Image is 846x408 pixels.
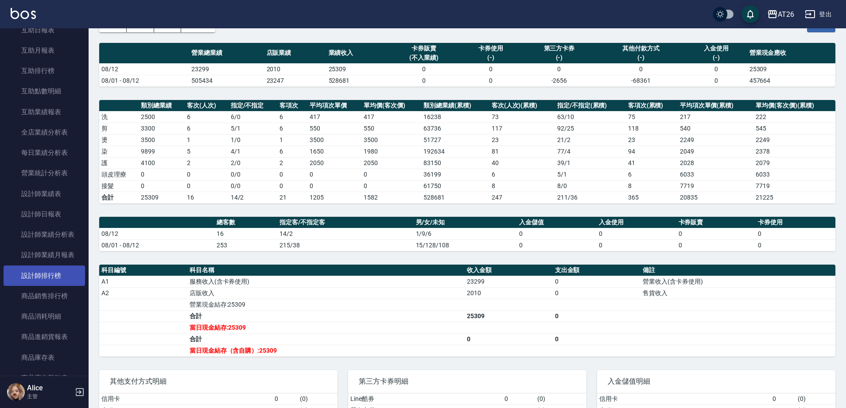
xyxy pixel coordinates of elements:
td: 2010 [264,63,326,75]
th: 卡券販賣 [676,217,756,228]
td: 服務收入(含卡券使用) [187,276,465,287]
td: 0 / 0 [229,169,278,180]
td: 365 [626,192,678,203]
td: 40 [489,157,555,169]
td: 信用卡 [99,393,272,405]
td: 燙 [99,134,139,146]
th: 男/女/未知 [414,217,517,228]
td: 92 / 25 [555,123,626,134]
td: 0 [553,310,641,322]
a: 商品消耗明細 [4,306,85,327]
td: 0 [517,228,597,239]
td: 護 [99,157,139,169]
td: 合計 [187,333,465,345]
td: 1980 [361,146,421,157]
td: 2010 [465,287,553,299]
td: ( 0 ) [535,393,586,405]
td: 08/01 - 08/12 [99,239,214,251]
td: A1 [99,276,187,287]
th: 業績收入 [326,43,388,64]
th: 平均項次單價 [307,100,361,112]
td: 2249 [678,134,754,146]
td: 550 [307,123,361,134]
td: 528681 [421,192,489,203]
button: AT26 [764,5,798,23]
a: 設計師業績分析表 [4,224,85,245]
a: 設計師排行榜 [4,266,85,286]
p: 主管 [27,393,72,400]
td: 6 [185,111,229,123]
td: -2656 [522,75,597,86]
td: 94 [626,146,678,157]
td: 222 [753,111,835,123]
th: 科目名稱 [187,265,465,276]
td: 接髮 [99,180,139,192]
td: 16238 [421,111,489,123]
h5: Alice [27,384,72,393]
span: 其他支付方式明細 [110,377,327,386]
td: 0 [756,228,835,239]
td: 6033 [753,169,835,180]
td: 6 / 0 [229,111,278,123]
th: 客項次 [277,100,307,112]
table: a dense table [99,265,835,357]
td: 6033 [678,169,754,180]
td: 售貨收入 [640,287,835,299]
img: Logo [11,8,36,19]
th: 科目編號 [99,265,187,276]
td: ( 0 ) [298,393,338,405]
td: 2378 [753,146,835,157]
td: 215/38 [277,239,414,251]
th: 單均價(客次價)(累積) [753,100,835,112]
td: 1650 [307,146,361,157]
td: 6 [626,169,678,180]
td: 0 [361,169,421,180]
td: 0 [139,169,185,180]
td: 61750 [421,180,489,192]
td: 0 [597,239,676,251]
td: 21225 [753,192,835,203]
td: 2049 [678,146,754,157]
td: 0 [676,228,756,239]
td: 0 [185,180,229,192]
td: 23247 [264,75,326,86]
td: 457664 [747,75,835,86]
td: 6 [277,146,307,157]
td: 營業現金結存:25309 [187,299,465,310]
td: 0 [277,180,307,192]
td: 當日現金結存（含自購）:25309 [187,345,465,356]
td: 16 [214,228,277,239]
td: 540 [678,123,754,134]
td: 8 [626,180,678,192]
a: 互助點數明細 [4,81,85,101]
th: 平均項次單價(累積) [678,100,754,112]
td: 7719 [753,180,835,192]
td: 23 [489,134,555,146]
td: ( 0 ) [796,393,835,405]
th: 營業現金應收 [747,43,835,64]
td: 211/36 [555,192,626,203]
td: 192634 [421,146,489,157]
div: (-) [599,53,683,62]
td: 合計 [99,192,139,203]
a: 每日業績分析表 [4,142,85,163]
th: 卡券使用 [756,217,835,228]
th: 總客數 [214,217,277,228]
td: 0 [361,180,421,192]
th: 指定/不指定(累積) [555,100,626,112]
td: 0 [272,393,298,405]
td: 08/01 - 08/12 [99,75,189,86]
td: 0 [685,63,747,75]
button: 登出 [801,6,835,23]
td: 0 [460,63,522,75]
th: 客次(人次)(累積) [489,100,555,112]
td: 75 [626,111,678,123]
div: 第三方卡券 [524,44,595,53]
a: 營業統計分析表 [4,163,85,183]
td: 4 / 1 [229,146,278,157]
a: 商品庫存盤點表 [4,368,85,388]
td: 0 [597,228,676,239]
th: 入金儲值 [517,217,597,228]
td: 16 [185,192,229,203]
td: 0 [307,180,361,192]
